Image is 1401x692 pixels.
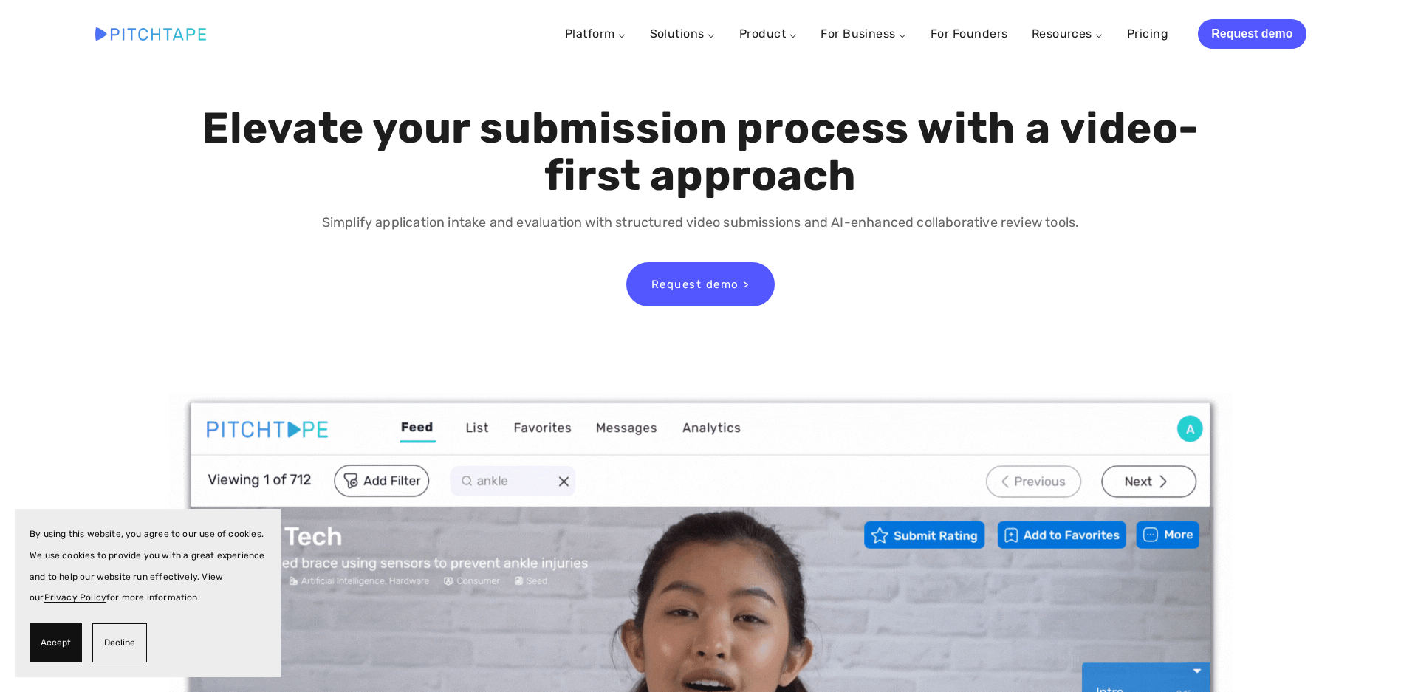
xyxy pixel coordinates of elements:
[92,623,147,662] button: Decline
[931,21,1008,47] a: For Founders
[198,105,1203,199] h1: Elevate your submission process with a video-first approach
[30,524,266,609] p: By using this website, you agree to our use of cookies. We use cookies to provide you with a grea...
[44,592,107,603] a: Privacy Policy
[1127,21,1168,47] a: Pricing
[821,27,907,41] a: For Business ⌵
[198,212,1203,233] p: Simplify application intake and evaluation with structured video submissions and AI-enhanced coll...
[104,632,135,654] span: Decline
[626,262,775,306] a: Request demo >
[650,27,716,41] a: Solutions ⌵
[739,27,797,41] a: Product ⌵
[30,623,82,662] button: Accept
[565,27,626,41] a: Platform ⌵
[41,632,71,654] span: Accept
[15,509,281,677] section: Cookie banner
[1198,19,1306,49] a: Request demo
[1032,27,1103,41] a: Resources ⌵
[95,27,206,40] img: Pitchtape | Video Submission Management Software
